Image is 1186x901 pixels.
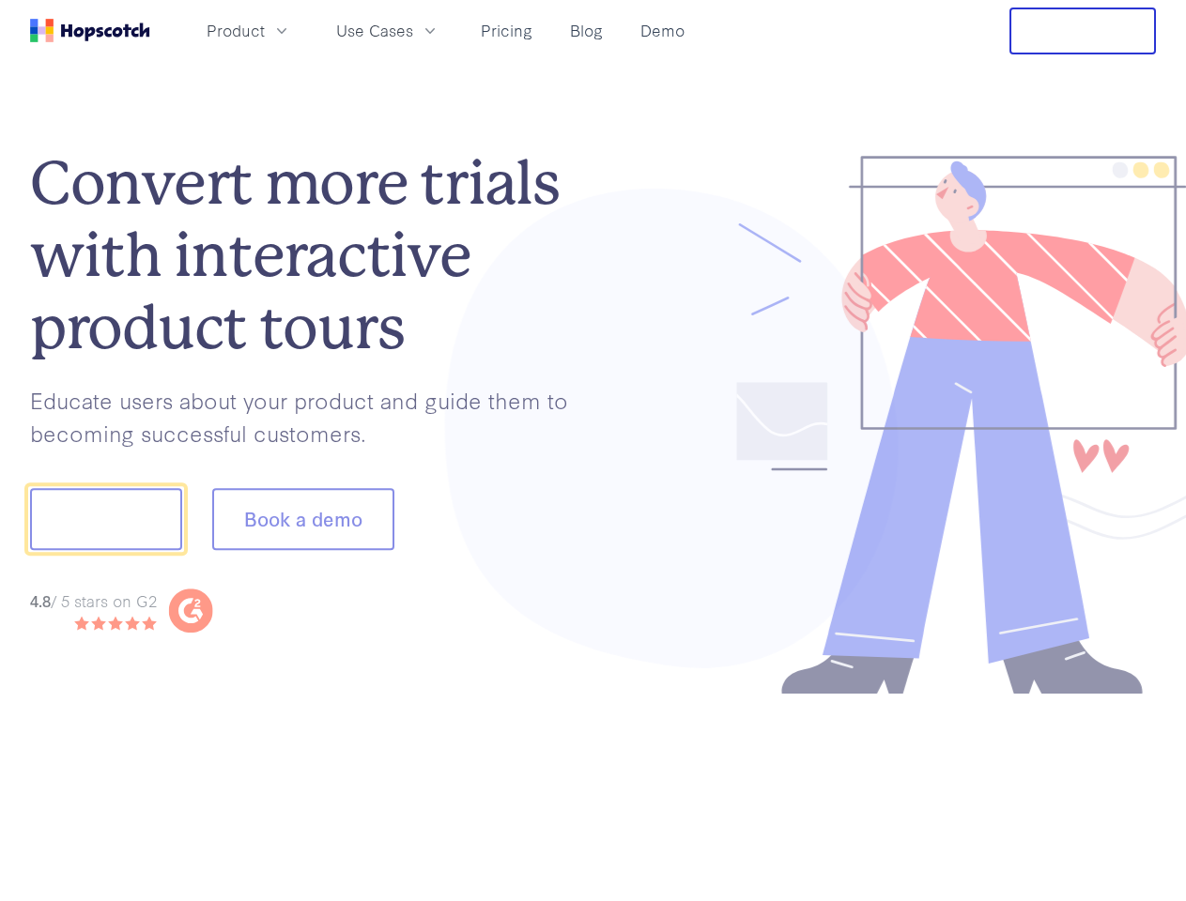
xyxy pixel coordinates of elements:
[207,19,265,42] span: Product
[212,489,394,551] button: Book a demo
[325,15,451,46] button: Use Cases
[336,19,413,42] span: Use Cases
[633,15,692,46] a: Demo
[195,15,302,46] button: Product
[30,147,593,363] h1: Convert more trials with interactive product tours
[30,589,51,611] strong: 4.8
[473,15,540,46] a: Pricing
[30,19,150,42] a: Home
[1009,8,1156,54] button: Free Trial
[30,489,182,551] button: Show me!
[30,589,157,613] div: / 5 stars on G2
[30,384,593,449] p: Educate users about your product and guide them to becoming successful customers.
[562,15,610,46] a: Blog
